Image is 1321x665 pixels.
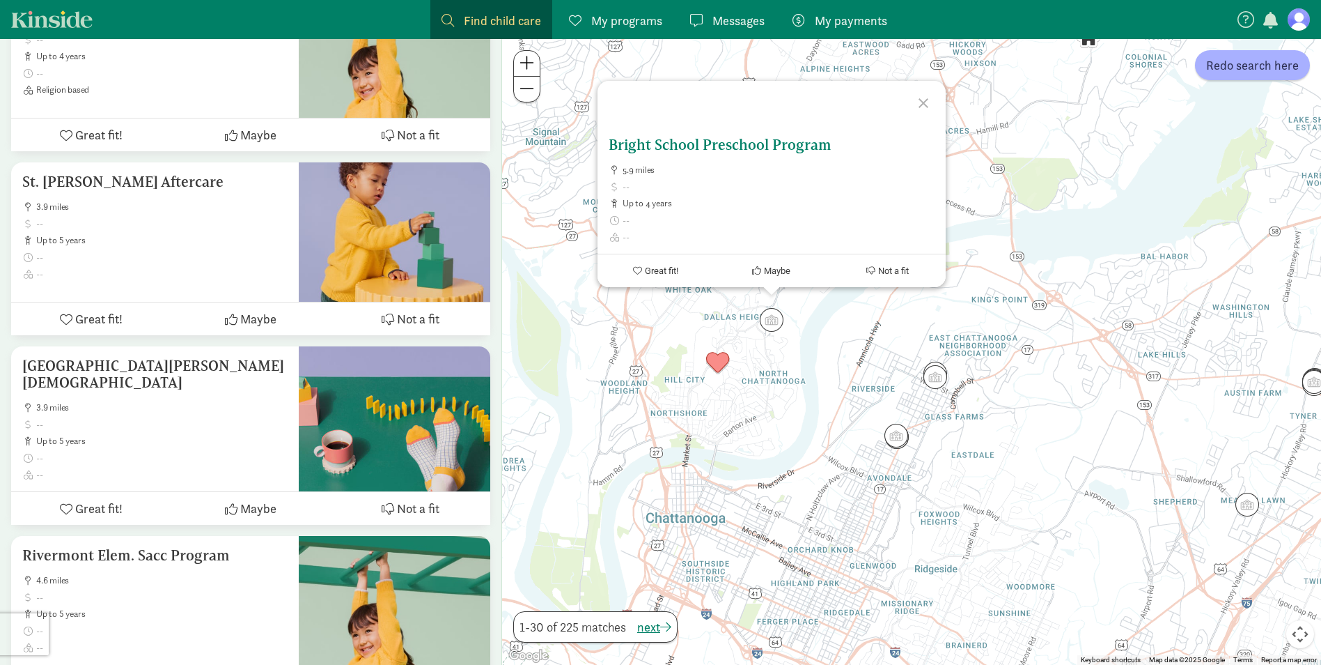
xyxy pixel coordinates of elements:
img: Google [506,647,552,665]
button: Not a fit [829,254,946,287]
span: Redo search here [1206,56,1299,75]
span: My payments [815,11,887,30]
span: up to 5 years [36,235,288,246]
span: Religion based [36,84,288,95]
button: next [637,618,671,636]
div: Click to see details [706,351,730,375]
span: Great fit! [75,499,123,518]
span: Maybe [764,266,790,276]
span: up to 4 years [36,51,288,62]
span: Not a fit [878,266,909,276]
span: up to 4 years [623,198,935,209]
span: My programs [591,11,662,30]
button: Great fit! [11,119,171,151]
span: 3.9 miles [36,201,288,213]
div: Click to see details [760,308,783,332]
div: Click to see details [923,362,947,385]
button: Redo search here [1195,50,1310,80]
button: Great fit! [11,303,171,335]
a: Kinside [11,10,93,28]
div: Click to see details [1235,493,1259,517]
h5: Rivermont Elem. Sacc Program [22,547,288,564]
span: 4.6 miles [36,575,288,586]
button: Not a fit [331,119,490,151]
span: 5.9 miles [623,165,935,176]
div: Click to see details [884,424,908,448]
button: Great fit! [597,254,714,287]
span: up to 5 years [36,609,288,620]
button: Great fit! [11,492,171,525]
span: Maybe [240,125,276,144]
span: Not a fit [397,125,439,144]
button: Not a fit [331,303,490,335]
h5: [GEOGRAPHIC_DATA][PERSON_NAME][DEMOGRAPHIC_DATA] [22,358,288,391]
button: Maybe [714,254,830,287]
a: Open this area in Google Maps (opens a new window) [506,647,552,665]
button: Map camera controls [1286,620,1314,648]
span: Maybe [240,309,276,328]
button: Maybe [171,303,330,335]
a: Report a map error [1261,656,1317,664]
span: Messages [712,11,765,30]
h5: Bright School Preschool Program [609,137,935,153]
span: Maybe [240,499,276,518]
span: Find child care [464,11,541,30]
span: Map data ©2025 Google [1149,656,1225,664]
span: Great fit! [75,125,123,144]
span: up to 5 years [36,436,288,447]
span: Great fit! [645,266,678,276]
button: Maybe [171,119,330,151]
button: Keyboard shortcuts [1081,655,1141,665]
span: Not a fit [397,309,439,328]
span: Great fit! [75,309,123,328]
span: Not a fit [397,499,439,518]
button: Not a fit [331,492,490,525]
button: Maybe [171,492,330,525]
span: 1-30 of 225 matches [519,618,626,636]
span: 3.9 miles [36,402,288,413]
div: Click to see details [923,365,947,389]
h5: St. [PERSON_NAME] Aftercare [22,174,288,190]
a: Terms (opens in new tab) [1233,656,1253,664]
